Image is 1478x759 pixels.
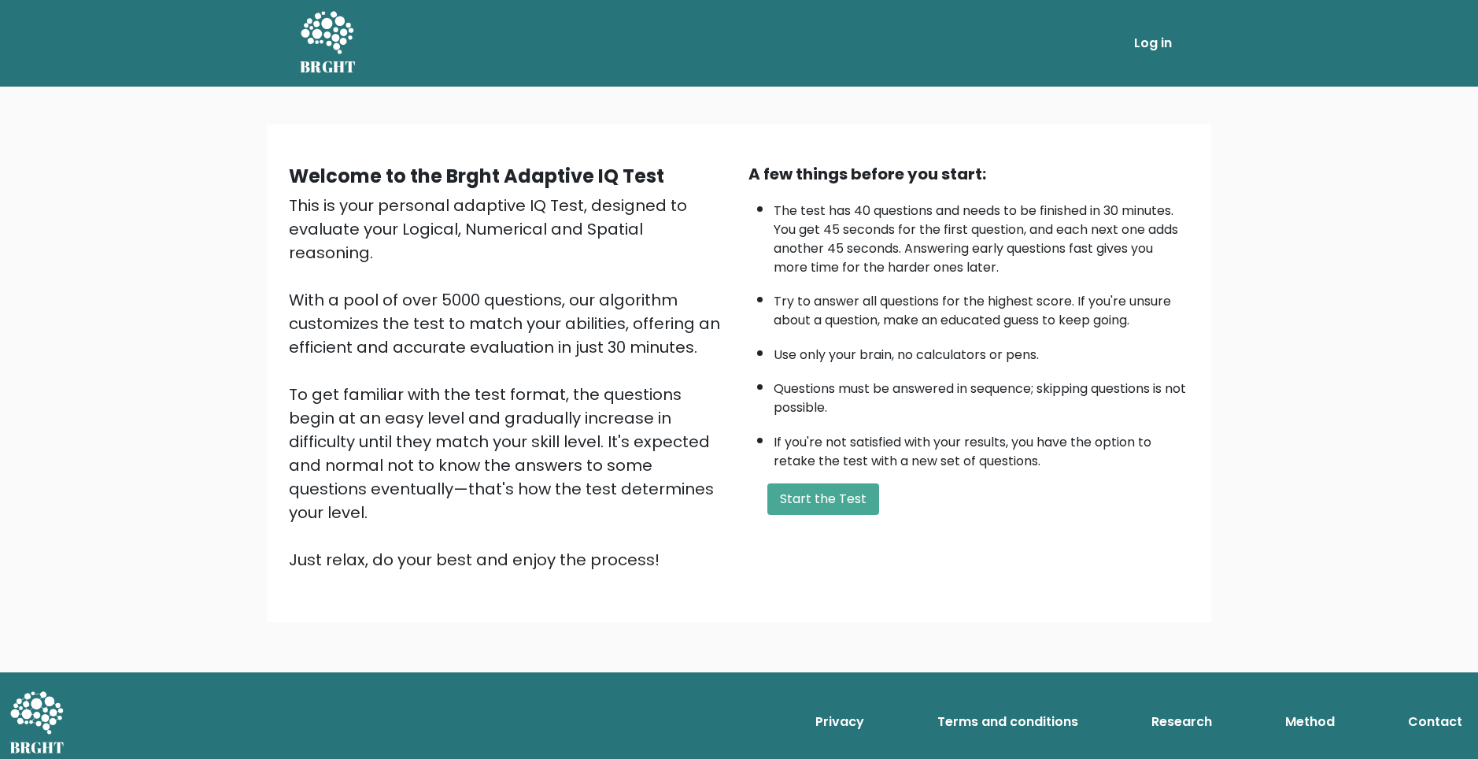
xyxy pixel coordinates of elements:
[767,483,879,515] button: Start the Test
[774,338,1189,365] li: Use only your brain, no calculators or pens.
[809,706,870,738] a: Privacy
[774,284,1189,330] li: Try to answer all questions for the highest score. If you're unsure about a question, make an edu...
[1145,706,1218,738] a: Research
[1279,706,1341,738] a: Method
[289,163,664,189] b: Welcome to the Brght Adaptive IQ Test
[774,425,1189,471] li: If you're not satisfied with your results, you have the option to retake the test with a new set ...
[300,6,357,80] a: BRGHT
[300,57,357,76] h5: BRGHT
[1402,706,1469,738] a: Contact
[1128,28,1178,59] a: Log in
[931,706,1084,738] a: Terms and conditions
[774,194,1189,277] li: The test has 40 questions and needs to be finished in 30 minutes. You get 45 seconds for the firs...
[289,194,730,572] div: This is your personal adaptive IQ Test, designed to evaluate your Logical, Numerical and Spatial ...
[748,162,1189,186] div: A few things before you start:
[774,372,1189,417] li: Questions must be answered in sequence; skipping questions is not possible.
